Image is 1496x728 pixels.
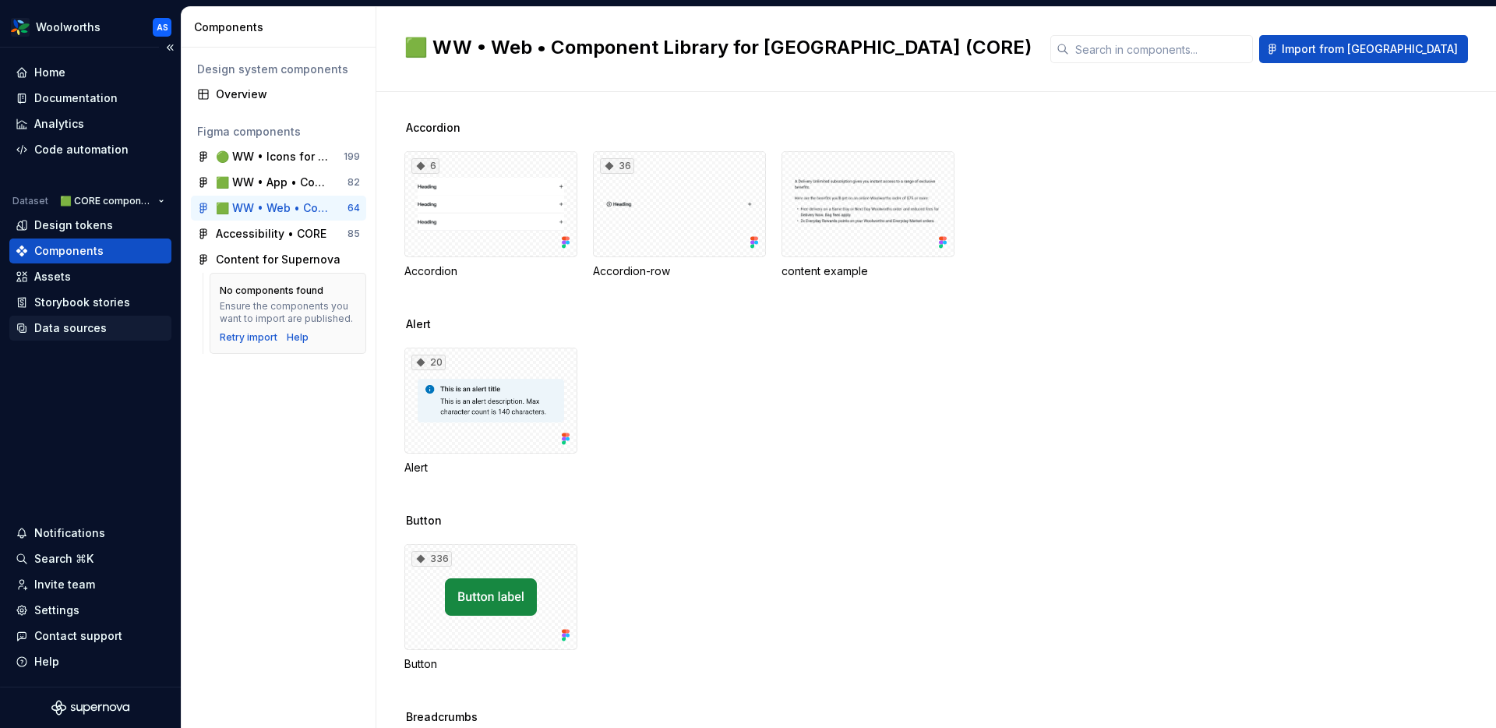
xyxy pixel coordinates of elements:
[411,158,439,174] div: 6
[36,19,101,35] div: Woolworths
[782,263,954,279] div: content example
[191,170,366,195] a: 🟩 WW • App • Component Library for [GEOGRAPHIC_DATA] (CORE)82
[191,221,366,246] a: Accessibility • CORE85
[191,82,366,107] a: Overview
[34,295,130,310] div: Storybook stories
[9,86,171,111] a: Documentation
[216,149,332,164] div: 🟢 WW • Icons for Woolworths (CORE)
[404,35,1032,60] h2: 🟩 WW • Web • Component Library for [GEOGRAPHIC_DATA] (CORE)
[197,124,360,140] div: Figma components
[9,521,171,546] button: Notifications
[9,598,171,623] a: Settings
[287,331,309,344] a: Help
[34,551,93,567] div: Search ⌘K
[34,603,79,618] div: Settings
[1069,35,1253,63] input: Search in components...
[9,213,171,238] a: Design tokens
[216,226,326,242] div: Accessibility • CORE
[220,284,323,297] div: No components found
[34,142,129,157] div: Code automation
[220,331,277,344] button: Retry import
[9,316,171,341] a: Data sources
[9,137,171,162] a: Code automation
[216,252,340,267] div: Content for Supernova
[348,228,360,240] div: 85
[348,176,360,189] div: 82
[216,200,332,216] div: 🟩 WW • Web • Component Library for [GEOGRAPHIC_DATA] (CORE)
[9,649,171,674] button: Help
[157,21,168,34] div: AS
[34,269,71,284] div: Assets
[34,243,104,259] div: Components
[406,120,460,136] span: Accordion
[593,151,766,279] div: 36Accordion-row
[1259,35,1468,63] button: Import from [GEOGRAPHIC_DATA]
[220,300,356,325] div: Ensure the components you want to import are published.
[404,263,577,279] div: Accordion
[404,656,577,672] div: Button
[12,195,48,207] div: Dataset
[191,144,366,169] a: 🟢 WW • Icons for Woolworths (CORE)199
[34,577,95,592] div: Invite team
[34,628,122,644] div: Contact support
[344,150,360,163] div: 199
[406,513,442,528] span: Button
[404,151,577,279] div: 6Accordion
[159,37,181,58] button: Collapse sidebar
[194,19,369,35] div: Components
[191,196,366,221] a: 🟩 WW • Web • Component Library for [GEOGRAPHIC_DATA] (CORE)64
[34,116,84,132] div: Analytics
[34,654,59,670] div: Help
[34,217,113,233] div: Design tokens
[9,264,171,289] a: Assets
[3,10,178,44] button: WoolworthsAS
[404,348,577,475] div: 20Alert
[593,263,766,279] div: Accordion-row
[191,247,366,272] a: Content for Supernova
[216,175,332,190] div: 🟩 WW • App • Component Library for [GEOGRAPHIC_DATA] (CORE)
[60,195,152,207] span: 🟩 CORE components
[34,90,118,106] div: Documentation
[53,190,171,212] button: 🟩 CORE components
[197,62,360,77] div: Design system components
[411,551,452,567] div: 336
[404,544,577,672] div: 336Button
[9,572,171,597] a: Invite team
[9,546,171,571] button: Search ⌘K
[406,709,478,725] span: Breadcrumbs
[9,111,171,136] a: Analytics
[9,239,171,263] a: Components
[34,65,65,80] div: Home
[9,60,171,85] a: Home
[404,460,577,475] div: Alert
[9,290,171,315] a: Storybook stories
[1282,41,1458,57] span: Import from [GEOGRAPHIC_DATA]
[34,320,107,336] div: Data sources
[406,316,431,332] span: Alert
[216,87,360,102] div: Overview
[348,202,360,214] div: 64
[11,18,30,37] img: 551ca721-6c59-42a7-accd-e26345b0b9d6.png
[600,158,634,174] div: 36
[411,355,446,370] div: 20
[34,525,105,541] div: Notifications
[782,151,954,279] div: content example
[9,624,171,648] button: Contact support
[51,700,129,716] svg: Supernova Logo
